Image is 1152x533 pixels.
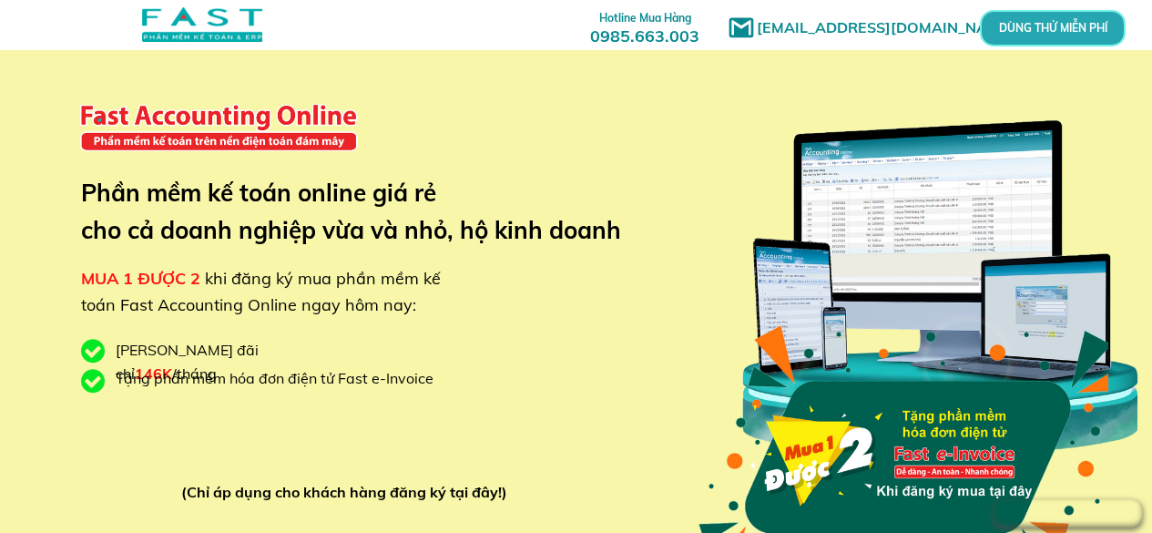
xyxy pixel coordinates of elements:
[116,367,447,391] div: Tặng phần mềm hóa đơn điện tử Fast e-Invoice
[1025,22,1079,35] p: DÙNG THỬ MIỄN PHÍ
[81,268,200,289] span: MUA 1 ĐƯỢC 2
[81,268,441,315] span: khi đăng ký mua phần mềm kế toán Fast Accounting Online ngay hôm nay:
[570,6,719,46] h3: 0985.663.003
[599,11,691,25] span: Hotline Mua Hàng
[116,339,352,385] div: [PERSON_NAME] đãi chỉ /tháng
[81,174,648,250] h3: Phần mềm kế toán online giá rẻ cho cả doanh nghiệp vừa và nhỏ, hộ kinh doanh
[135,364,172,383] span: 146K
[181,481,515,505] div: (Chỉ áp dụng cho khách hàng đăng ký tại đây!)
[757,16,1025,40] h1: [EMAIL_ADDRESS][DOMAIN_NAME]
